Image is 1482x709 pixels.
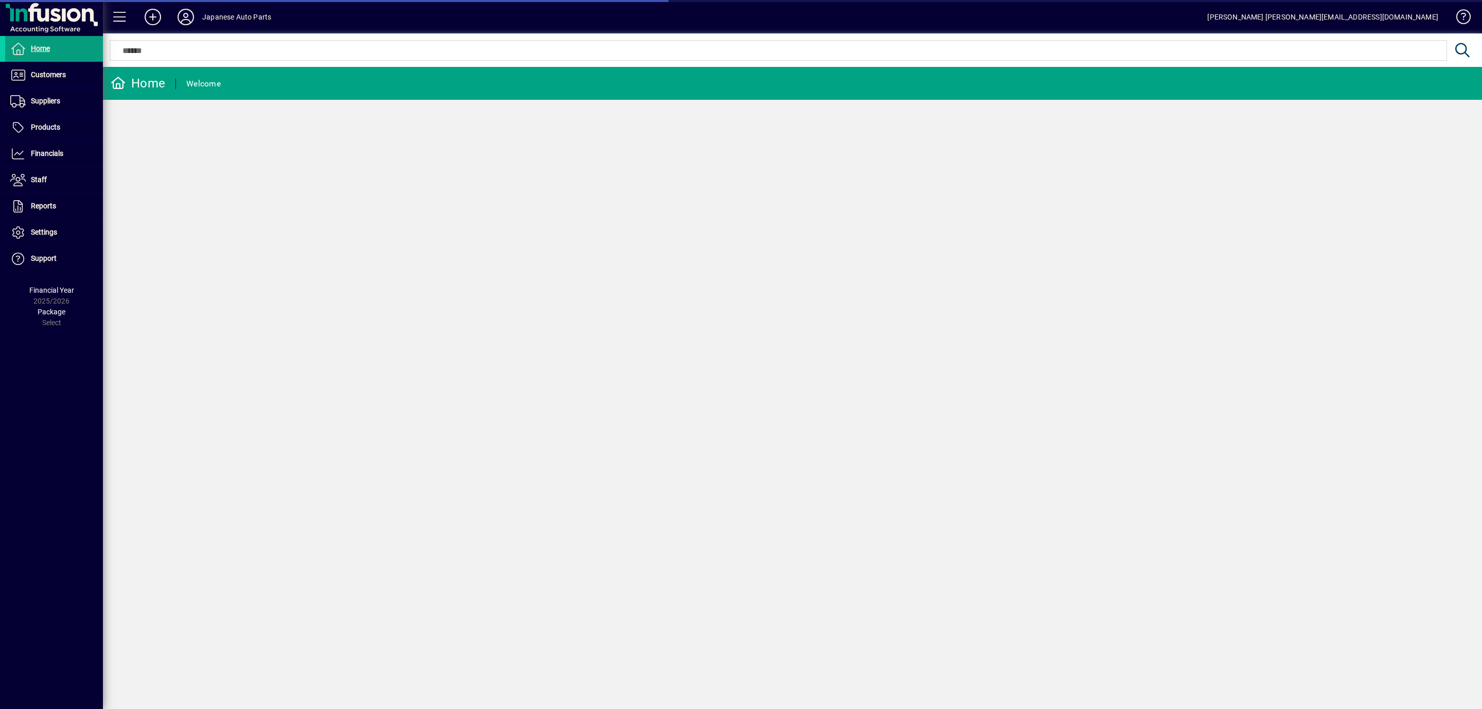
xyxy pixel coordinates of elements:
[31,70,66,79] span: Customers
[5,141,103,167] a: Financials
[186,76,221,92] div: Welcome
[5,115,103,140] a: Products
[31,149,63,157] span: Financials
[1449,2,1469,36] a: Knowledge Base
[111,75,165,92] div: Home
[31,254,57,262] span: Support
[31,97,60,105] span: Suppliers
[31,44,50,52] span: Home
[169,8,202,26] button: Profile
[31,228,57,236] span: Settings
[136,8,169,26] button: Add
[5,88,103,114] a: Suppliers
[29,286,74,294] span: Financial Year
[5,167,103,193] a: Staff
[31,123,60,131] span: Products
[38,308,65,316] span: Package
[31,202,56,210] span: Reports
[31,175,47,184] span: Staff
[202,9,271,25] div: Japanese Auto Parts
[5,246,103,272] a: Support
[5,220,103,245] a: Settings
[1207,9,1438,25] div: [PERSON_NAME] [PERSON_NAME][EMAIL_ADDRESS][DOMAIN_NAME]
[5,193,103,219] a: Reports
[5,62,103,88] a: Customers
